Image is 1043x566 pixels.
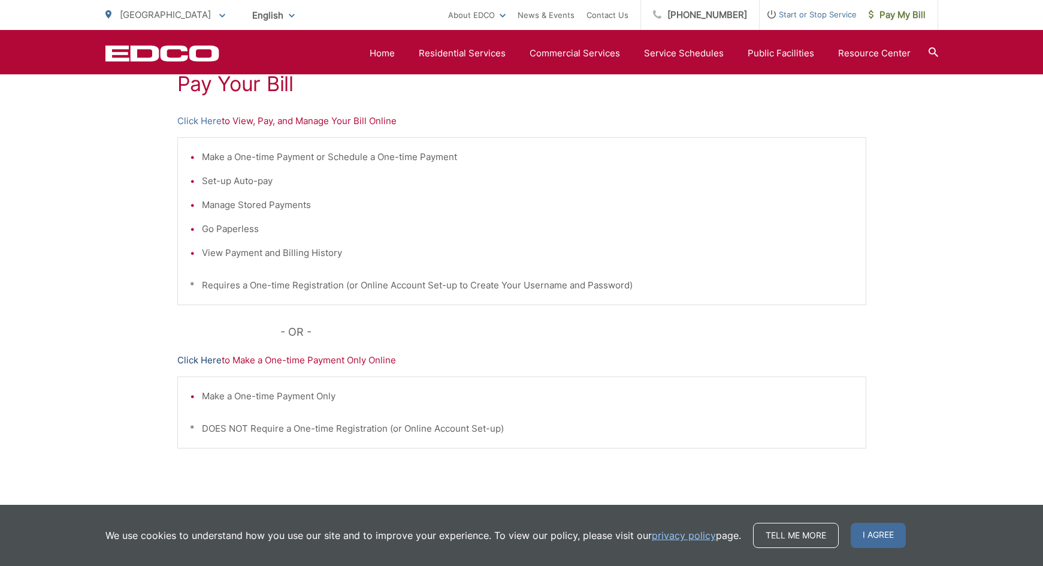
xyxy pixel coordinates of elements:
p: to View, Pay, and Manage Your Bill Online [177,114,866,128]
a: Public Facilities [748,46,814,61]
li: View Payment and Billing History [202,246,854,260]
span: I agree [851,523,906,548]
p: * DOES NOT Require a One-time Registration (or Online Account Set-up) [190,422,854,436]
li: Manage Stored Payments [202,198,854,212]
a: Resource Center [838,46,911,61]
a: EDCD logo. Return to the homepage. [105,45,219,62]
a: Commercial Services [530,46,620,61]
a: privacy policy [652,528,716,543]
p: We use cookies to understand how you use our site and to improve your experience. To view our pol... [105,528,741,543]
a: Residential Services [419,46,506,61]
span: Pay My Bill [869,8,926,22]
a: About EDCO [448,8,506,22]
a: Click Here [177,353,222,368]
p: to Make a One-time Payment Only Online [177,353,866,368]
span: English [243,5,304,26]
a: Home [370,46,395,61]
li: Make a One-time Payment Only [202,389,854,404]
span: [GEOGRAPHIC_DATA] [120,9,211,20]
li: Set-up Auto-pay [202,174,854,188]
h1: Pay Your Bill [177,72,866,96]
p: * Requires a One-time Registration (or Online Account Set-up to Create Your Username and Password) [190,278,854,293]
li: Make a One-time Payment or Schedule a One-time Payment [202,150,854,164]
a: Contact Us [587,8,628,22]
li: Go Paperless [202,222,854,236]
a: News & Events [518,8,575,22]
a: Click Here [177,114,222,128]
a: Service Schedules [644,46,724,61]
p: - OR - [280,323,866,341]
a: Tell me more [753,523,839,548]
